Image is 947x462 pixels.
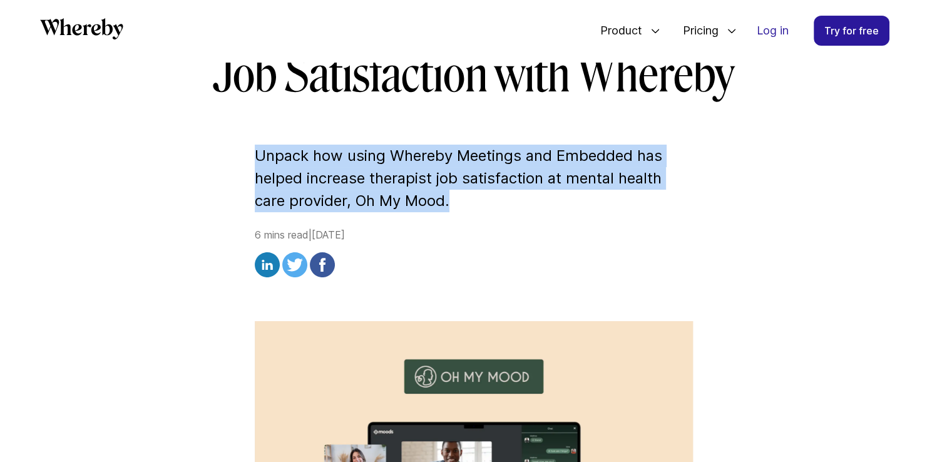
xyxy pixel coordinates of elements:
[670,10,722,51] span: Pricing
[747,16,799,45] a: Log in
[40,18,123,44] a: Whereby
[310,252,335,277] img: facebook
[588,10,645,51] span: Product
[40,18,123,39] svg: Whereby
[282,252,307,277] img: twitter
[255,145,693,212] p: Unpack how using Whereby Meetings and Embedded has helped increase therapist job satisfaction at ...
[255,252,280,277] img: linkedin
[255,227,693,281] div: 6 mins read | [DATE]
[814,16,889,46] a: Try for free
